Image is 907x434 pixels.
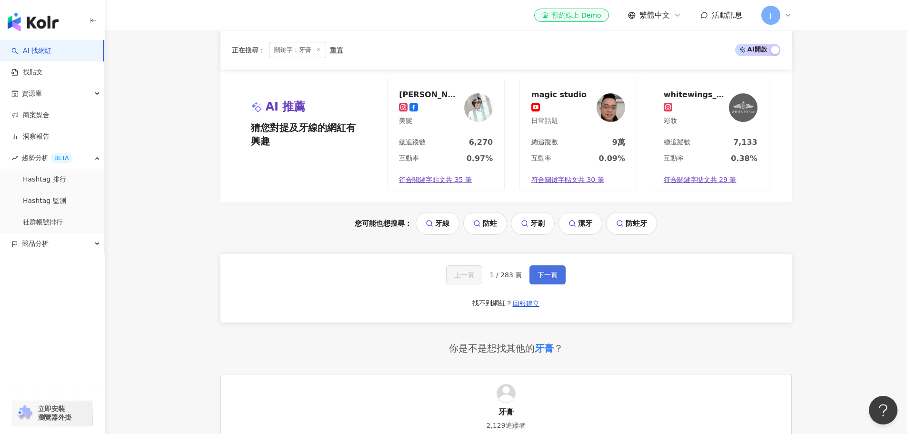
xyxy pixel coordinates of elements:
[220,212,792,235] div: 您可能也想搜尋：
[531,154,551,163] div: 互動率
[12,400,92,426] a: chrome extension立即安裝 瀏覽器外掛
[769,10,771,20] span: J
[664,90,726,99] div: whitewings__official
[731,153,757,164] div: 0.38%
[664,154,684,163] div: 互動率
[387,78,505,191] a: [PERSON_NAME]美髮KOL Avatar總追蹤數6,270互動率0.97%符合關鍵字貼文共 35 筆
[399,138,426,147] div: 總追蹤數
[531,90,587,99] div: magic studio
[513,300,539,307] span: 回報建立
[664,138,690,147] div: 總追蹤數
[399,175,472,185] span: 符合關鍵字貼文共 35 筆
[464,93,493,122] img: KOL Avatar
[498,407,514,417] div: 牙膏
[497,384,516,403] img: KOL Avatar
[388,170,504,191] a: 符合關鍵字貼文共 35 筆
[232,46,265,54] span: 正在搜尋 ：
[729,93,757,122] img: KOL Avatar
[542,10,601,20] div: 預約線上 Demo
[8,12,59,31] img: logo
[23,196,66,206] a: Hashtag 監測
[15,405,34,421] img: chrome extension
[511,212,555,235] a: 牙刷
[869,396,897,424] iframe: Help Scout Beacon - Open
[399,154,419,163] div: 互動率
[22,83,42,104] span: 資源庫
[538,271,558,279] span: 下一頁
[469,137,493,148] div: 6,270
[490,271,522,279] span: 1 / 283 頁
[22,147,72,169] span: 趨勢分析
[50,153,72,163] div: BETA
[639,10,670,20] span: 繁體中文
[11,111,50,120] a: 商案媒合
[606,212,657,235] a: 防蛀牙
[11,132,50,141] a: 洞察報告
[664,116,726,126] div: 彩妝
[529,265,566,284] button: 下一頁
[11,155,18,161] span: rise
[463,212,507,235] a: 防蛀
[38,404,71,422] span: 立即安裝 瀏覽器外掛
[23,175,66,184] a: Hashtag 排行
[612,137,625,148] div: 9萬
[531,116,587,126] div: 日常話題
[11,46,51,56] a: searchAI 找網紅
[449,342,563,355] div: 你是不是想找其他的 ？
[512,296,540,311] button: 回報建立
[486,421,525,431] div: 2,129追蹤者
[535,342,554,355] div: 牙膏
[416,212,459,235] a: 牙線
[467,153,493,164] div: 0.97%
[11,68,43,77] a: 找貼文
[399,116,461,126] div: 美髮
[520,170,637,191] a: 符合關鍵字貼文共 30 筆
[558,212,602,235] a: 潔牙
[22,233,49,254] span: 競品分析
[251,121,361,148] span: 猜您對提及牙線的網紅有興趣
[534,9,608,22] a: 預約線上 Demo
[446,265,482,284] button: 上一頁
[23,218,63,227] a: 社群帳號排行
[597,93,625,122] img: KOL Avatar
[598,153,625,164] div: 0.09%
[652,170,769,191] a: 符合關鍵字貼文共 29 筆
[712,10,742,20] span: 活動訊息
[733,137,757,148] div: 7,133
[652,78,769,191] a: whitewings__official彩妝KOL Avatar總追蹤數7,133互動率0.38%符合關鍵字貼文共 29 筆
[399,90,461,99] div: 葛望平
[269,42,326,58] span: 關鍵字：牙膏
[472,299,512,308] div: 找不到網紅？
[664,175,737,185] span: 符合關鍵字貼文共 29 筆
[330,46,343,54] div: 重置
[531,138,558,147] div: 總追蹤數
[266,99,306,115] span: AI 推薦
[519,78,637,191] a: magic studio日常話題KOL Avatar總追蹤數9萬互動率0.09%符合關鍵字貼文共 30 筆
[531,175,604,185] span: 符合關鍵字貼文共 30 筆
